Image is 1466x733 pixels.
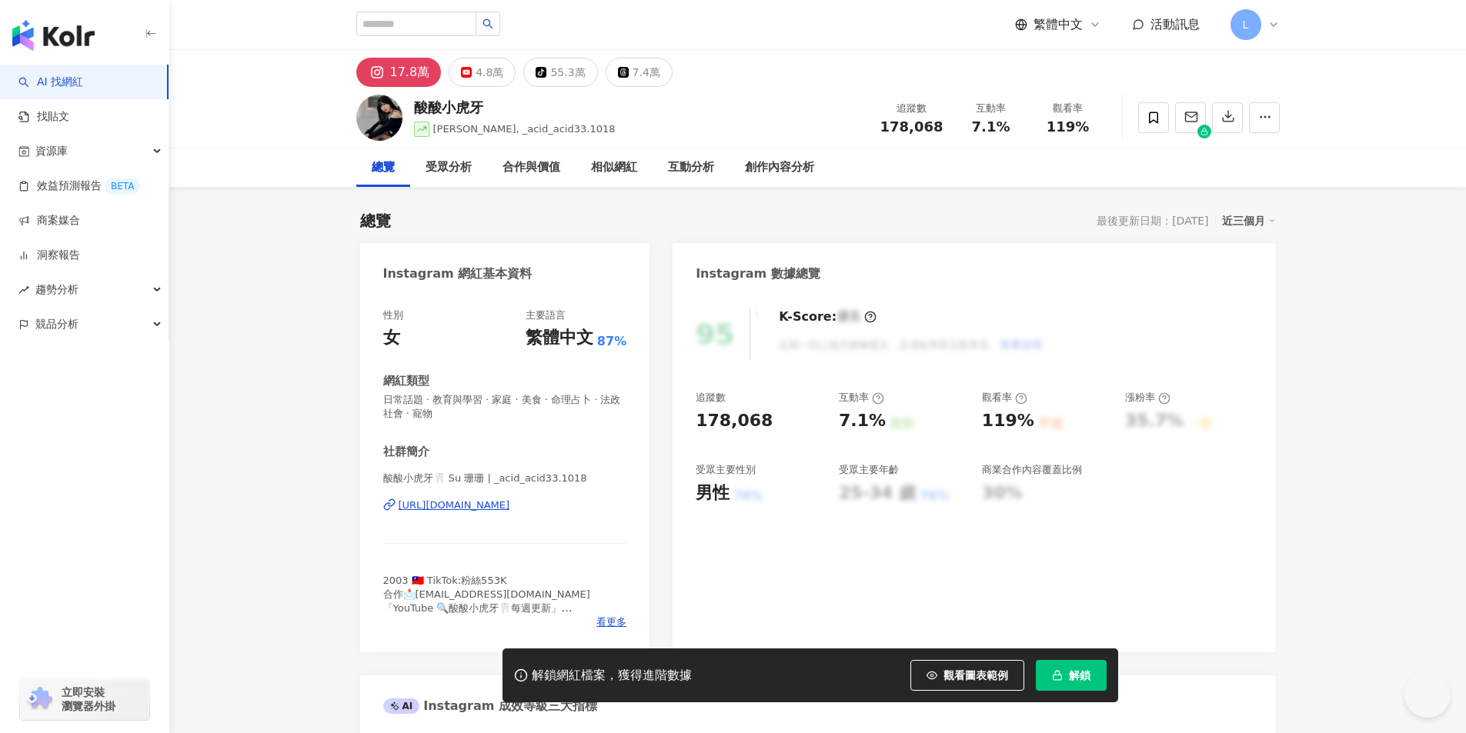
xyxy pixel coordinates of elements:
[25,687,55,711] img: chrome extension
[1039,101,1097,116] div: 觀看率
[982,391,1027,405] div: 觀看率
[18,285,29,295] span: rise
[696,409,773,433] div: 178,068
[1069,669,1090,681] span: 解鎖
[35,307,78,342] span: 競品分析
[433,123,616,135] span: [PERSON_NAME], _acid_acid33.1018
[696,481,730,505] div: 男性
[399,498,510,512] div: [URL][DOMAIN_NAME]
[910,660,1024,691] button: 觀看圖表範例
[597,333,626,350] span: 87%
[414,98,616,117] div: 酸酸小虎牙
[972,119,1010,135] span: 7.1%
[383,575,590,628] span: 2003 🇹🇼 TikTok:粉絲553K 合作📩[EMAIL_ADDRESS][DOMAIN_NAME] 「YouTube 🔍酸酸小虎牙🦷每週更新」 ♡------------
[18,75,83,90] a: searchAI 找網紅
[383,373,429,389] div: 網紅類型
[696,391,726,405] div: 追蹤數
[982,463,1082,477] div: 商業合作內容覆蓋比例
[356,58,442,87] button: 17.8萬
[383,393,627,421] span: 日常話題 · 教育與學習 · 家庭 · 美食 · 命理占卜 · 法政社會 · 寵物
[526,308,566,322] div: 主要語言
[12,20,95,51] img: logo
[779,308,877,325] div: K-Score :
[550,62,585,83] div: 55.3萬
[18,178,140,194] a: 效益預測報告BETA
[696,265,820,282] div: Instagram 數據總覽
[532,668,692,684] div: 解鎖網紅檔案，獲得進階數據
[1243,16,1249,33] span: L
[476,62,503,83] div: 4.8萬
[383,326,400,350] div: 女
[383,308,403,322] div: 性別
[880,118,943,135] span: 178,068
[633,62,660,83] div: 7.4萬
[426,158,472,177] div: 受眾分析
[372,158,395,177] div: 總覽
[526,326,593,350] div: 繁體中文
[20,678,149,720] a: chrome extension立即安裝 瀏覽器外掛
[982,409,1034,433] div: 119%
[1047,119,1090,135] span: 119%
[523,58,597,87] button: 55.3萬
[18,248,80,263] a: 洞察報告
[483,18,493,29] span: search
[383,698,597,715] div: Instagram 成效等級三大指標
[383,265,533,282] div: Instagram 網紅基本資料
[449,58,516,87] button: 4.8萬
[360,210,391,232] div: 總覽
[18,213,80,228] a: 商案媒合
[35,134,68,168] span: 資源庫
[1125,391,1170,405] div: 漲粉率
[1222,211,1276,231] div: 近三個月
[943,669,1008,681] span: 觀看圖表範例
[606,58,673,87] button: 7.4萬
[35,272,78,307] span: 趨勢分析
[591,158,637,177] div: 相似網紅
[383,498,627,512] a: [URL][DOMAIN_NAME]
[839,463,899,477] div: 受眾主要年齡
[596,615,626,629] span: 看更多
[1036,660,1107,691] button: 解鎖
[62,685,115,713] span: 立即安裝 瀏覽器外掛
[383,698,420,714] div: AI
[390,62,430,83] div: 17.8萬
[839,409,886,433] div: 7.1%
[696,463,756,477] div: 受眾主要性別
[668,158,714,177] div: 互動分析
[18,109,69,125] a: 找貼文
[356,95,402,141] img: KOL Avatar
[1034,16,1083,33] span: 繁體中文
[1150,17,1200,32] span: 活動訊息
[1097,215,1208,227] div: 最後更新日期：[DATE]
[383,471,627,485] span: 酸酸小虎牙🦷 Su 珊珊 | _acid_acid33.1018
[839,391,884,405] div: 互動率
[962,101,1020,116] div: 互動率
[503,158,560,177] div: 合作與價值
[383,444,429,460] div: 社群簡介
[745,158,814,177] div: 創作內容分析
[880,101,943,116] div: 追蹤數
